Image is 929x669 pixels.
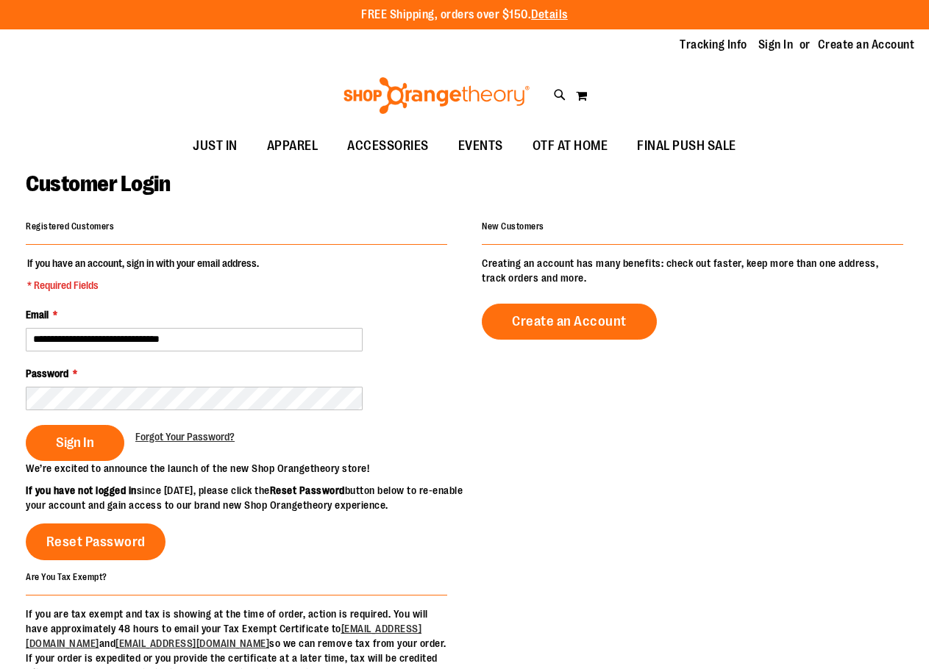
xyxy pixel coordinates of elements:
a: Create an Account [818,37,915,53]
a: Tracking Info [680,37,747,53]
span: EVENTS [458,129,503,162]
a: [EMAIL_ADDRESS][DOMAIN_NAME] [115,637,269,649]
span: Create an Account [512,313,627,329]
p: We’re excited to announce the launch of the new Shop Orangetheory store! [26,461,465,476]
a: FINAL PUSH SALE [622,129,751,163]
a: ACCESSORIES [332,129,444,163]
span: Forgot Your Password? [135,431,235,443]
a: Create an Account [482,304,657,340]
span: Password [26,368,68,379]
span: JUST IN [193,129,238,162]
legend: If you have an account, sign in with your email address. [26,256,260,293]
span: OTF AT HOME [533,129,608,162]
p: FREE Shipping, orders over $150. [361,7,568,24]
strong: Are You Tax Exempt? [26,571,107,582]
a: APPAREL [252,129,333,163]
a: Reset Password [26,523,165,560]
strong: If you have not logged in [26,484,137,496]
p: since [DATE], please click the button below to re-enable your account and gain access to our bran... [26,483,465,512]
span: FINAL PUSH SALE [637,129,736,162]
a: EVENTS [444,129,518,163]
span: * Required Fields [27,278,259,293]
strong: Reset Password [270,484,345,496]
p: Creating an account has many benefits: check out faster, keep more than one address, track orders... [482,256,903,285]
a: OTF AT HOME [518,129,623,163]
span: APPAREL [267,129,318,162]
strong: New Customers [482,221,544,232]
strong: Registered Customers [26,221,114,232]
button: Sign In [26,425,124,461]
span: Sign In [56,434,94,451]
span: ACCESSORIES [347,129,429,162]
a: Sign In [758,37,794,53]
span: Email [26,309,49,321]
img: Shop Orangetheory [341,77,532,114]
a: Forgot Your Password? [135,429,235,444]
span: Reset Password [46,534,146,550]
a: JUST IN [178,129,252,163]
span: Customer Login [26,171,170,196]
a: Details [531,8,568,21]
